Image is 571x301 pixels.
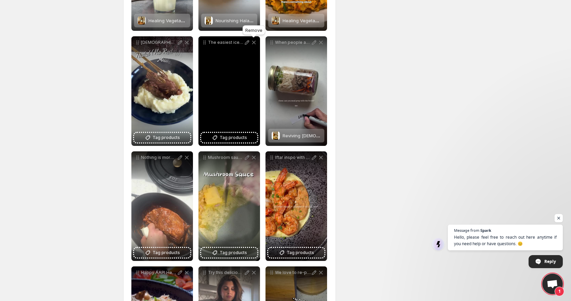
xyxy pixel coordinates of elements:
span: Message from [454,228,479,232]
span: Tag products [153,249,180,256]
span: Healing Vegetable Broth [283,18,334,23]
button: Tag products [201,248,257,258]
span: Tag products [220,134,247,141]
span: Nourishing Halal Chicken Bone Broth [216,18,295,23]
p: Nothing is more celebratory than a lamb and rice dish at the heart of the table This dish is fool... [141,155,177,160]
span: Tag products [220,249,247,256]
p: Happy AAPI Heritage Month Were celebrating by sharing our teams favorite recipesdishes that bring... [141,270,177,275]
img: Healing Vegetable Broth [272,16,280,25]
button: Tag products [268,248,324,258]
span: Tag products [287,249,314,256]
img: Healing Vegetable Broth [138,16,145,25]
span: 1 [555,287,564,296]
div: Iftar inspo with our founder maryamishtiaq Cajun shrimp with zest cream sauce potato puree using ... [265,151,327,261]
span: Reviving [DEMOGRAPHIC_DATA] Beef Bone Broth [283,133,387,138]
div: Nothing is more celebratory than a lamb and rice dish at the heart of the table This dish is fool... [131,151,193,261]
button: Tag products [134,248,190,258]
p: Mushroom sauce for Steak or Grilled Chicken More 1 cup sliced mushrooms 12 chopped onion 2-3 chop... [208,155,244,160]
span: Spark [480,228,491,232]
p: Try this delicious Instant Pot anti-inflammatory black bean and bone broth soup that is sure to g... [208,270,244,275]
span: Healing Vegetable Broth [148,18,200,23]
p: The easiest iced matcha youll ever make Heres what youll need 2 tsp ceremonial grade matcha 12 ts... [208,40,244,45]
div: Mushroom sauce for Steak or Grilled Chicken More 1 cup sliced mushrooms 12 chopped onion 2-3 chop... [198,151,260,261]
button: Tag products [201,133,257,142]
span: Reply [544,255,556,267]
span: Hello, please feel free to reach out here anytime if you need help or have questions. 😊 [454,234,557,247]
p: Iftar inspo with our founder maryamishtiaq Cajun shrimp with zest cream sauce potato puree using ... [275,155,311,160]
button: Tag products [134,133,190,142]
span: Tag products [153,134,180,141]
p: When people ask you to meal prep with the broth you oblige Best part You can reuse our jars for m... [275,40,311,45]
div: When people ask you to meal prep with the broth you oblige Best part You can reuse our jars for m... [265,36,327,146]
p: We love to re-purpose and create dishes using what we have on hand Thats exactly what I did here ... [275,270,311,275]
p: [DEMOGRAPHIC_DATA] [US_STATE] Pot Roast 2 lbs boneless [PERSON_NAME] roast Alternatives Brisket o... [141,40,177,45]
div: The easiest iced matcha youll ever make Heres what youll need 2 tsp ceremonial grade matcha 12 ts... [198,36,260,146]
div: Open chat [542,274,563,294]
div: [DEMOGRAPHIC_DATA] [US_STATE] Pot Roast 2 lbs boneless [PERSON_NAME] roast Alternatives Brisket o... [131,36,193,146]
